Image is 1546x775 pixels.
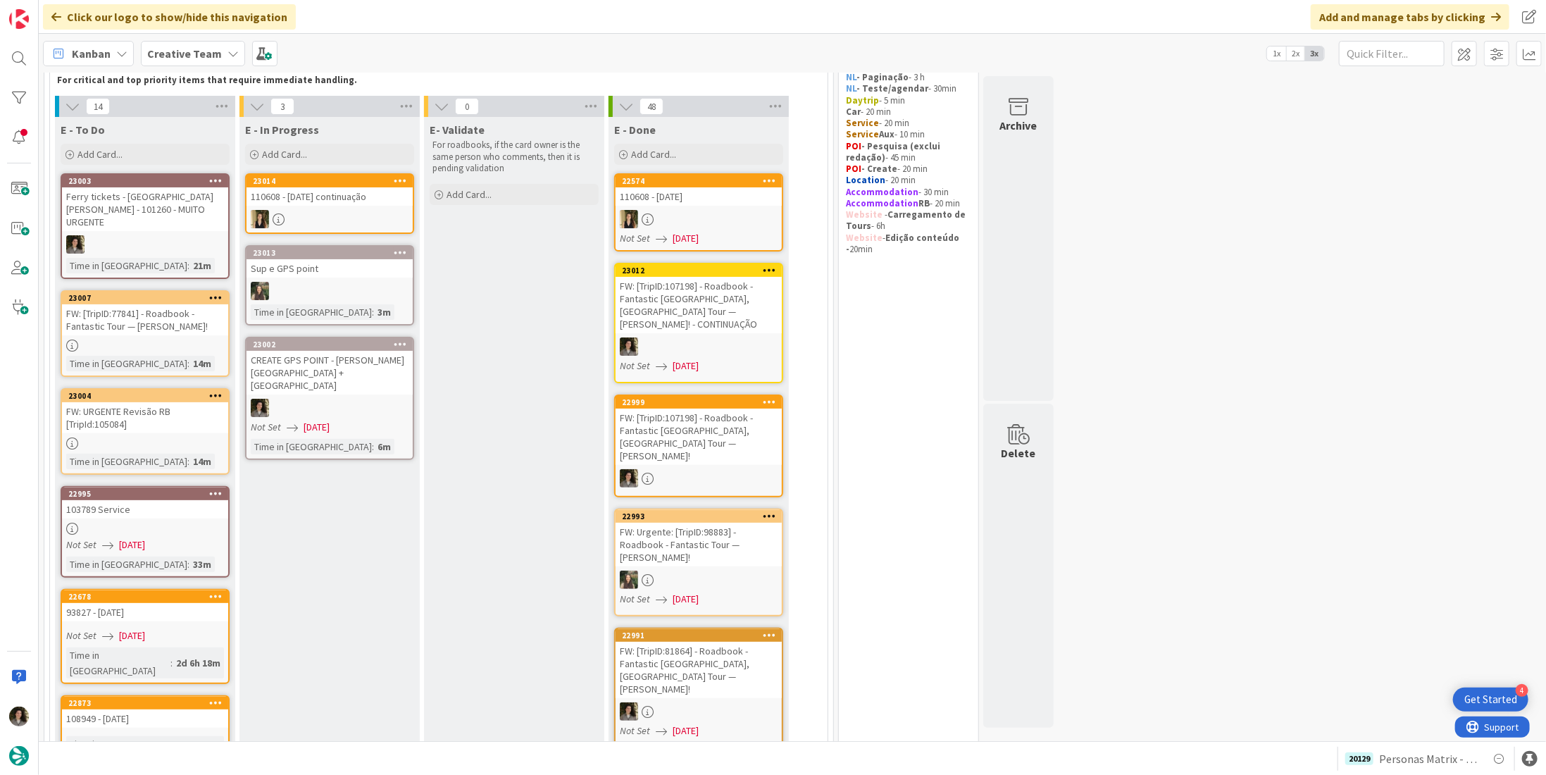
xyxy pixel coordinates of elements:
[616,337,782,356] div: MS
[68,176,228,186] div: 23003
[622,266,782,275] div: 23012
[846,175,971,186] p: - 20 min
[616,175,782,206] div: 22574110608 - [DATE]
[432,139,596,174] p: For roadbooks, if the card owner is the same person who comments, then it is pending validation
[251,210,269,228] img: SP
[616,264,782,333] div: 23012FW: [TripID:107198] - Roadbook - Fantastic [GEOGRAPHIC_DATA], [GEOGRAPHIC_DATA] Tour — [PERS...
[455,98,479,115] span: 0
[247,259,413,278] div: Sup e GPS point
[247,210,413,228] div: SP
[62,235,228,254] div: MS
[620,337,638,356] img: MS
[616,510,782,523] div: 22993
[1464,693,1517,707] div: Get Started
[9,707,29,726] img: MS
[846,82,856,94] strong: NL
[1305,46,1324,61] span: 3x
[62,187,228,231] div: Ferry tickets - [GEOGRAPHIC_DATA][PERSON_NAME] - 101260 - MUITO URGENTE
[879,128,894,140] strong: Aux
[68,592,228,602] div: 22678
[616,277,782,333] div: FW: [TripID:107198] - Roadbook - Fantastic [GEOGRAPHIC_DATA], [GEOGRAPHIC_DATA] Tour — [PERSON_NA...
[9,9,29,29] img: Visit kanbanzone.com
[616,469,782,488] div: MS
[62,175,228,187] div: 23003
[247,338,413,395] div: 23002CREATE GPS POINT - [PERSON_NAME][GEOGRAPHIC_DATA] + [GEOGRAPHIC_DATA]
[57,74,357,86] strong: For critical and top priority items that require immediate handling.
[856,71,909,83] strong: - Paginação
[62,390,228,402] div: 23004
[846,209,883,221] strong: Website
[245,245,414,325] a: 23013Sup e GPS pointIGTime in [GEOGRAPHIC_DATA]:3m
[673,592,699,607] span: [DATE]
[846,209,971,232] p: - - 6h
[616,629,782,698] div: 22991FW: [TripID:81864] - Roadbook - Fantastic [GEOGRAPHIC_DATA], [GEOGRAPHIC_DATA] Tour — [PERSO...
[72,45,111,62] span: Kanban
[253,248,413,258] div: 23013
[187,258,189,273] span: :
[846,106,861,118] strong: Car
[119,628,145,643] span: [DATE]
[245,123,319,137] span: E - In Progress
[616,702,782,721] div: MS
[62,488,228,519] div: 22995103789 Service
[846,128,879,140] strong: Service
[68,698,228,708] div: 22873
[918,197,930,209] strong: RB
[614,509,783,616] a: 22993FW: Urgente: [TripID:98883] - Roadbook - Fantastic Tour — [PERSON_NAME]!IGNot Set[DATE]
[846,95,971,106] p: - 5 min
[616,396,782,409] div: 22999
[616,510,782,566] div: 22993FW: Urgente: [TripID:98883] - Roadbook - Fantastic Tour — [PERSON_NAME]!
[147,46,222,61] b: Creative Team
[251,439,372,454] div: Time in [GEOGRAPHIC_DATA]
[430,123,485,137] span: E- Validate
[62,488,228,500] div: 22995
[247,247,413,278] div: 23013Sup e GPS point
[631,148,676,161] span: Add Card...
[247,351,413,395] div: CREATE GPS POINT - [PERSON_NAME][GEOGRAPHIC_DATA] + [GEOGRAPHIC_DATA]
[846,117,879,129] strong: Service
[189,356,215,371] div: 14m
[1311,4,1509,30] div: Add and manage tabs by clicking
[173,655,224,671] div: 2d 6h 18m
[846,174,885,186] strong: Location
[614,123,656,137] span: E - Done
[616,210,782,228] div: SP
[62,390,228,433] div: 23004FW: URGENTE Revisão RB [TripId:105084]
[1453,688,1528,712] div: Open Get Started checklist, remaining modules: 4
[616,629,782,642] div: 22991
[77,148,123,161] span: Add Card...
[68,391,228,401] div: 23004
[66,538,96,551] i: Not Set
[1516,684,1528,697] div: 4
[62,500,228,519] div: 103789 Service
[61,388,230,475] a: 23004FW: URGENTE Revisão RB [TripId:105084]Time in [GEOGRAPHIC_DATA]:14m
[846,198,971,209] p: - 20 min
[62,709,228,728] div: 108949 - [DATE]
[62,292,228,335] div: 23007FW: [TripID:77841] - Roadbook - Fantastic Tour — [PERSON_NAME]!
[247,399,413,417] div: MS
[61,486,230,578] a: 22995103789 ServiceNot Set[DATE]Time in [GEOGRAPHIC_DATA]:33m
[247,175,413,187] div: 23014
[66,629,96,642] i: Not Set
[372,439,374,454] span: :
[846,83,971,94] p: - 30min
[372,304,374,320] span: :
[62,697,228,728] div: 22873108949 - [DATE]
[119,538,145,552] span: [DATE]
[846,106,971,118] p: - 20 min
[304,420,330,435] span: [DATE]
[245,173,414,234] a: 23014110608 - [DATE] continuaçãoSP
[620,571,638,589] img: IG
[846,94,879,106] strong: Daytrip
[846,163,861,175] strong: POI
[846,186,918,198] strong: Accommodation
[86,98,110,115] span: 14
[62,697,228,709] div: 22873
[1000,117,1037,134] div: Archive
[374,304,394,320] div: 3m
[62,603,228,621] div: 93827 - [DATE]
[253,176,413,186] div: 23014
[251,304,372,320] div: Time in [GEOGRAPHIC_DATA]
[253,340,413,349] div: 23002
[861,163,897,175] strong: - Create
